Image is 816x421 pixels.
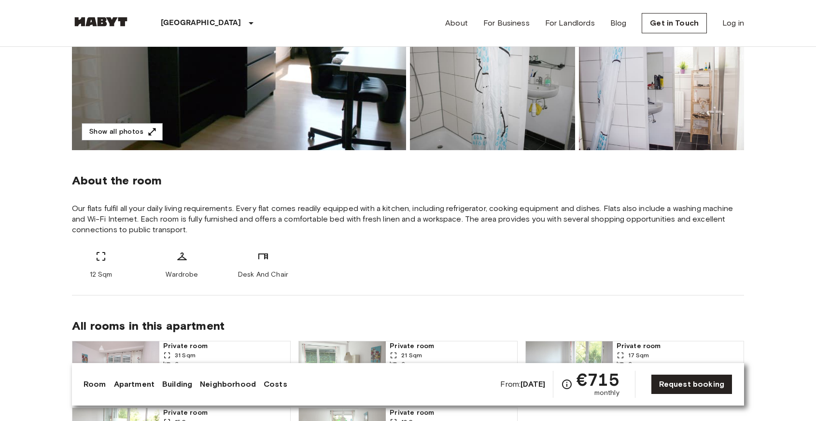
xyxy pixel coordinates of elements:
[401,351,422,360] span: 21 Sqm
[390,408,513,418] span: Private room
[72,319,744,333] span: All rooms in this apartment
[72,341,291,400] a: Marketing picture of unit DE-01-041-06MPrevious imagePrevious imagePrivate room31 Sqm61st FloorUn...
[628,360,632,368] span: 6
[72,17,130,27] img: Habyt
[238,270,288,280] span: Desk And Chair
[545,17,595,29] a: For Landlords
[163,408,286,418] span: Private room
[526,341,613,399] img: Marketing picture of unit DE-01-041-04M
[200,379,256,390] a: Neighborhood
[577,371,619,388] span: €715
[162,379,192,390] a: Building
[594,388,619,398] span: monthly
[166,270,198,280] span: Wardrobe
[651,374,732,394] a: Request booking
[617,341,740,351] span: Private room
[579,24,744,150] img: Picture of unit DE-01-041-02M
[642,13,707,33] a: Get in Touch
[72,203,744,235] span: Our flats fulfil all your daily living requirements. Every flat comes readily equipped with a kit...
[561,379,573,390] svg: Check cost overview for full price breakdown. Please note that discounts apply to new joiners onl...
[163,341,286,351] span: Private room
[628,351,649,360] span: 17 Sqm
[175,351,196,360] span: 31 Sqm
[161,17,241,29] p: [GEOGRAPHIC_DATA]
[521,379,545,389] b: [DATE]
[390,341,513,351] span: Private room
[483,17,530,29] a: For Business
[298,341,517,400] a: Marketing picture of unit DE-01-041-05MPrevious imagePrevious imagePrivate room21 Sqm61st FloorUn...
[401,360,405,368] span: 6
[299,341,386,399] img: Marketing picture of unit DE-01-041-05M
[500,379,545,390] span: From:
[525,341,744,400] a: Marketing picture of unit DE-01-041-04MPrevious imagePrevious imagePrivate room17 Sqm61st FloorUn...
[72,173,744,188] span: About the room
[722,17,744,29] a: Log in
[82,123,163,141] button: Show all photos
[264,379,287,390] a: Costs
[90,270,113,280] span: 12 Sqm
[610,17,627,29] a: Blog
[410,24,575,150] img: Picture of unit DE-01-041-02M
[72,341,159,399] img: Marketing picture of unit DE-01-041-06M
[175,360,179,368] span: 6
[114,379,155,390] a: Apartment
[445,17,468,29] a: About
[84,379,106,390] a: Room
